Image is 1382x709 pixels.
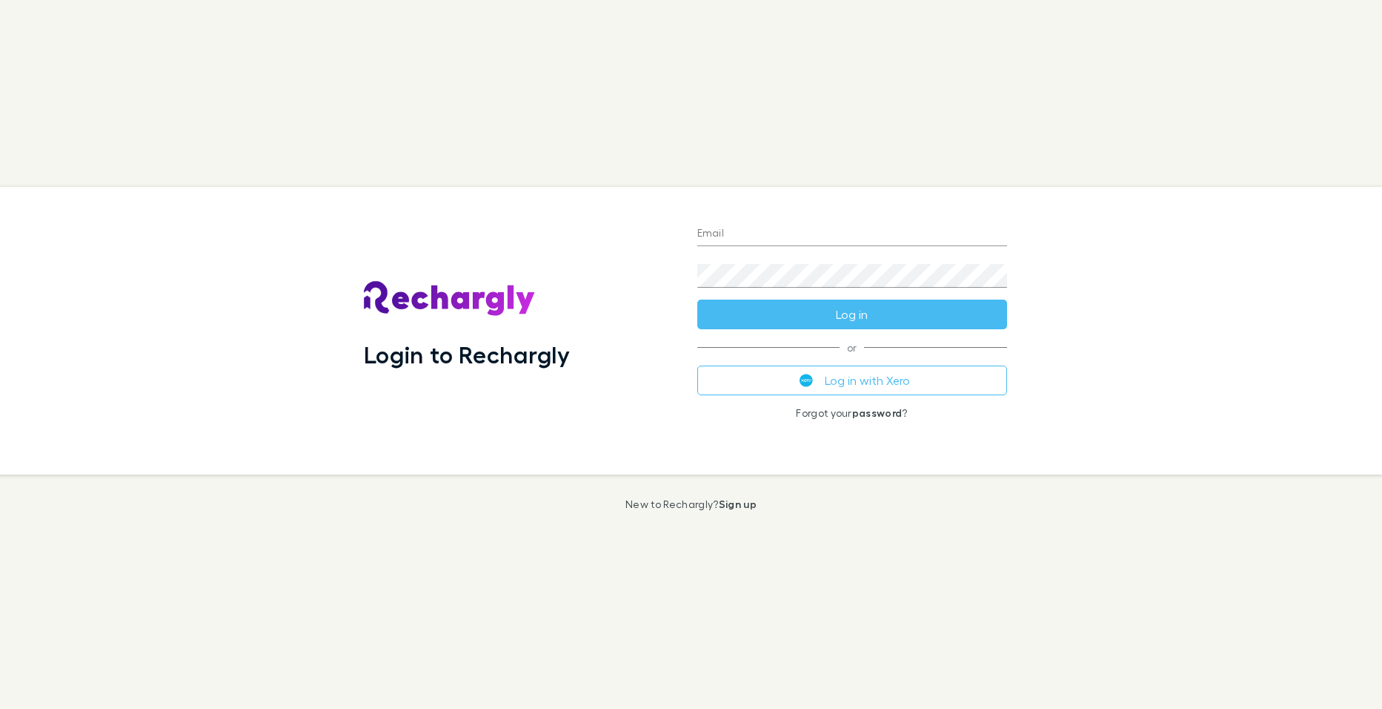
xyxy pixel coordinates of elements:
a: Sign up [719,498,757,510]
p: New to Rechargly? [625,498,757,510]
button: Log in [697,300,1007,329]
span: or [697,347,1007,348]
a: password [852,406,903,419]
img: Xero's logo [800,374,813,387]
img: Rechargly's Logo [364,281,536,317]
p: Forgot your ? [697,407,1007,419]
button: Log in with Xero [697,366,1007,395]
h1: Login to Rechargly [364,340,571,369]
